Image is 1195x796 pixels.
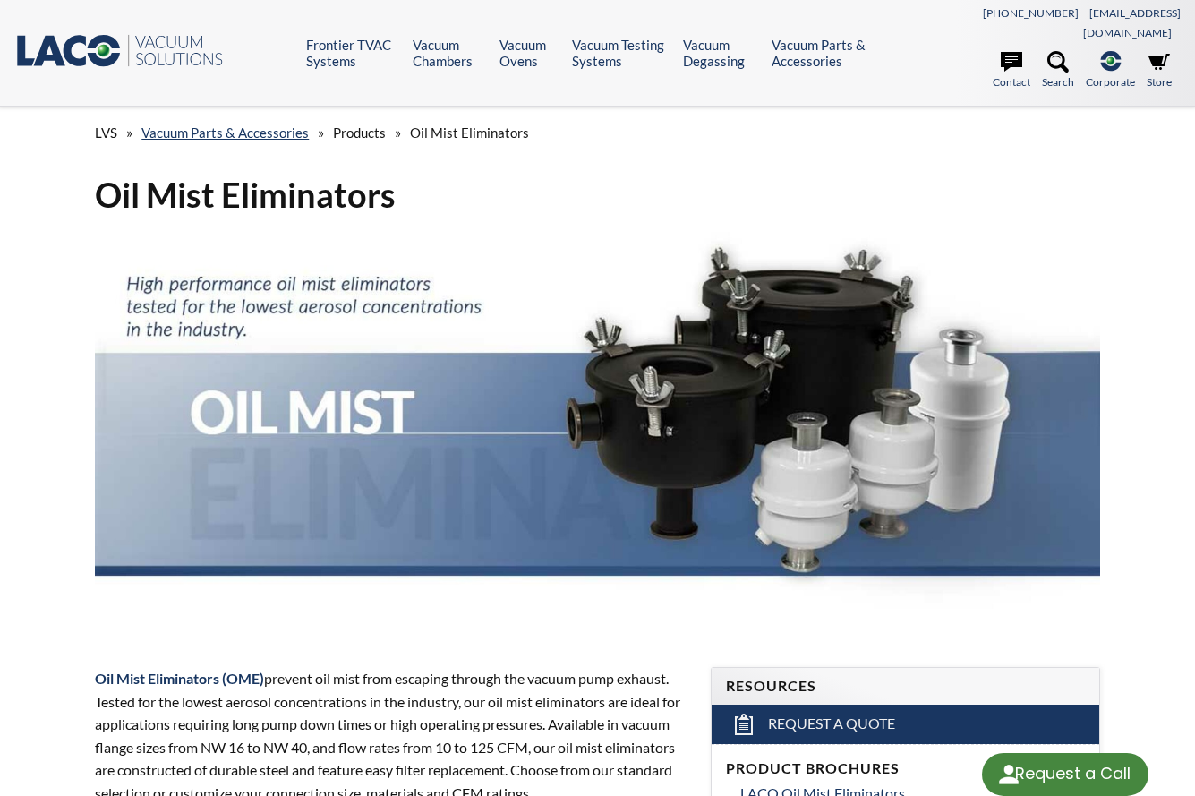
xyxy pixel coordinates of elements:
h4: Product Brochures [726,759,1085,778]
strong: Oil Mist Eliminators (OME) [95,670,264,687]
a: Vacuum Parts & Accessories [141,124,309,141]
a: Store [1147,51,1172,90]
span: LVS [95,124,117,141]
div: Request a Call [1015,753,1131,794]
a: Search [1042,51,1074,90]
div: » » » [95,107,1100,158]
span: Corporate [1086,73,1135,90]
a: [PHONE_NUMBER] [983,6,1079,20]
a: Contact [993,51,1030,90]
span: Oil Mist Eliminators [410,124,529,141]
a: Vacuum Testing Systems [572,37,670,69]
a: [EMAIL_ADDRESS][DOMAIN_NAME] [1083,6,1181,39]
img: Oil Mist Eliminators header [95,232,1100,634]
a: Vacuum Parts & Accessories [772,37,884,69]
h4: Resources [726,677,1085,696]
a: Vacuum Degassing [683,37,758,69]
div: Request a Call [982,753,1148,796]
span: Request a Quote [768,715,895,733]
span: Products [333,124,386,141]
h1: Oil Mist Eliminators [95,173,1100,217]
a: Vacuum Chambers [413,37,486,69]
img: round button [994,760,1023,789]
a: Vacuum Ovens [499,37,559,69]
a: Request a Quote [712,705,1099,744]
a: Frontier TVAC Systems [306,37,399,69]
